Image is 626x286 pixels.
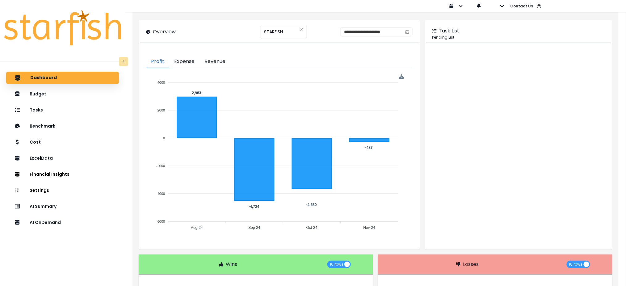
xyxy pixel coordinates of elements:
[146,55,169,68] button: Profit
[30,220,61,225] p: AI OnDemand
[6,200,119,212] button: AI Summary
[6,120,119,132] button: Benchmark
[405,30,410,34] svg: calendar
[399,74,405,79] div: Menu
[6,216,119,229] button: AI OnDemand
[6,168,119,180] button: Financial Insights
[157,192,165,196] tspan: -4000
[157,220,165,223] tspan: -6000
[30,91,46,97] p: Budget
[6,72,119,84] button: Dashboard
[158,81,165,84] tspan: 4000
[6,104,119,116] button: Tasks
[153,28,176,36] p: Overview
[6,152,119,164] button: ExcelData
[30,156,53,161] p: ExcelData
[200,55,230,68] button: Revenue
[158,108,165,112] tspan: 2000
[330,261,343,268] span: 10 rows
[439,27,460,35] p: Task List
[432,35,605,40] p: Pending List
[463,261,479,268] p: Losses
[569,261,583,268] span: 10 rows
[306,225,317,230] tspan: Oct-24
[30,140,41,145] p: Cost
[6,184,119,196] button: Settings
[363,225,376,230] tspan: Nov-24
[6,136,119,148] button: Cost
[399,74,405,79] img: Download Profit
[300,26,304,32] button: Clear
[226,261,237,268] p: Wins
[30,107,43,113] p: Tasks
[264,25,283,38] span: STARFISH
[30,75,57,81] p: Dashboard
[191,225,203,230] tspan: Aug-24
[30,204,57,209] p: AI Summary
[30,124,55,129] p: Benchmark
[157,164,165,168] tspan: -2000
[300,27,304,31] svg: close
[249,225,261,230] tspan: Sep-24
[163,136,165,140] tspan: 0
[169,55,200,68] button: Expense
[6,88,119,100] button: Budget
